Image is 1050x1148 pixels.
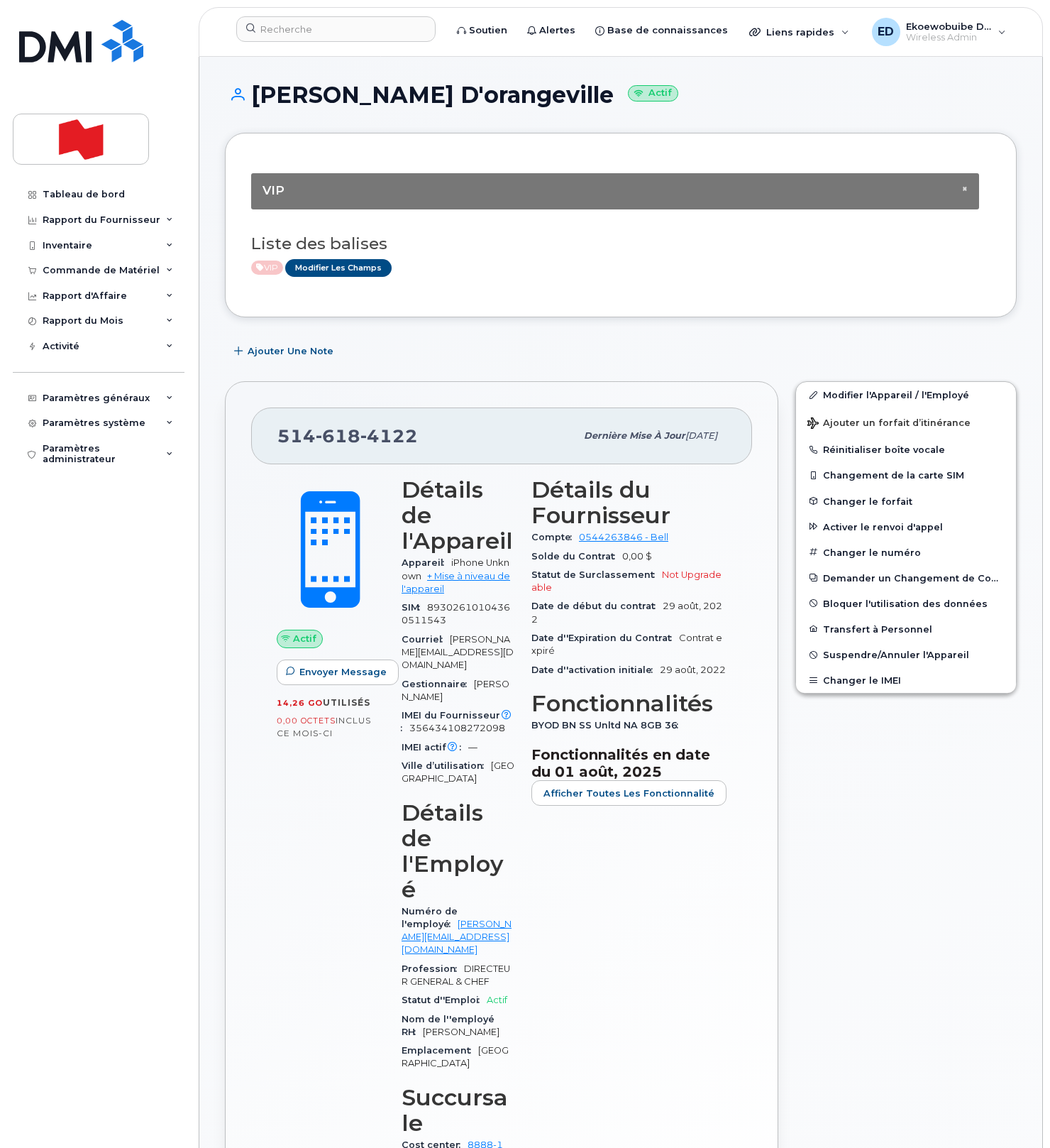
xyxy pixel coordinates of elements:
span: Active [251,261,283,275]
span: Gestionnaire [402,679,474,689]
button: Afficher Toutes les Fonctionnalité [531,780,726,806]
span: Actif [293,632,316,645]
span: Compte [531,532,579,542]
h3: Détails de l'Appareil [402,477,514,554]
h3: Fonctionnalités [531,691,726,716]
a: Modifier les Champs [285,259,392,277]
button: Bloquer l'utilisation des données [796,591,1016,616]
span: [PERSON_NAME][EMAIL_ADDRESS][DOMAIN_NAME] [402,634,514,671]
span: [DATE] [685,430,717,441]
span: Ajouter un forfait d’itinérance [807,417,971,431]
span: BYOD BN SS Unltd NA 8GB 36 [531,720,685,731]
h3: Détails du Fournisseur [531,477,726,528]
button: Changement de la carte SIM [796,462,1016,488]
span: Emplacement [402,1045,478,1056]
span: 29 août, 2022 [660,665,726,675]
span: Ville d’utilisation [402,760,491,771]
span: 356434108272098 [409,723,505,733]
span: 0,00 $ [622,551,652,562]
span: Courriel [402,634,450,645]
span: iPhone Unknown [402,557,509,581]
span: Date d''activation initiale [531,665,660,675]
button: Ajouter une Note [225,339,346,364]
span: 89302610104360511543 [402,602,510,625]
span: 29 août, 2022 [531,601,722,624]
button: Close [962,185,968,194]
h3: Détails de l'Employé [402,800,514,902]
span: Date de début du contrat [531,601,663,611]
a: 0544263846 - Bell [579,532,668,542]
span: SIM [402,602,427,613]
a: + Mise à niveau de l'appareil [402,571,510,594]
a: Modifier l'Appareil / l'Employé [796,382,1016,408]
button: Changer le forfait [796,488,1016,514]
button: Changer le numéro [796,540,1016,565]
button: Activer le renvoi d'appel [796,514,1016,540]
h3: Succursale [402,1085,514,1136]
span: 14,26 Go [277,698,323,708]
span: Statut de Surclassement [531,569,662,580]
span: 514 [277,425,418,447]
span: [PERSON_NAME] [402,679,509,702]
span: VIP [262,183,284,197]
span: utilisés [323,697,370,708]
span: — [468,742,477,753]
span: IMEI du Fournisseur [402,710,514,733]
span: Nom de l''employé RH [402,1014,494,1037]
span: × [962,183,968,194]
span: Statut d''Emploi [402,995,487,1005]
span: 4122 [360,425,418,447]
span: Solde du Contrat [531,551,622,562]
span: Activer le renvoi d'appel [823,521,943,532]
span: Appareil [402,557,451,568]
button: Transfert à Personnel [796,616,1016,642]
span: Ajouter une Note [248,344,333,358]
span: Dernière mise à jour [584,430,685,441]
button: Demander un Changement de Compte [796,565,1016,591]
button: Réinitialiser boîte vocale [796,437,1016,462]
span: Date d''Expiration du Contrat [531,633,679,643]
span: 0,00 Octets [277,716,336,726]
button: Ajouter un forfait d’itinérance [796,408,1016,437]
span: Suspendre/Annuler l'Appareil [823,650,969,660]
span: Afficher Toutes les Fonctionnalité [543,787,714,800]
span: Actif [487,995,507,1005]
a: [PERSON_NAME][EMAIL_ADDRESS][DOMAIN_NAME] [402,919,512,956]
small: Actif [628,85,678,102]
button: Changer le IMEI [796,667,1016,693]
button: Envoyer Message [277,660,399,685]
h1: [PERSON_NAME] D'orangeville [225,82,1017,107]
span: DIRECTEUR GENERAL & CHEF [402,963,510,987]
span: Envoyer Message [299,665,387,679]
button: Suspendre/Annuler l'Appareil [796,642,1016,667]
span: [PERSON_NAME] [423,1027,499,1037]
h3: Fonctionnalités en date du 01 août, 2025 [531,746,726,780]
h3: Liste des balises [251,235,990,253]
span: 618 [316,425,360,447]
span: Profession [402,963,464,974]
span: Numéro de l'employé [402,906,458,929]
span: Changer le forfait [823,496,912,506]
span: IMEI actif [402,742,468,753]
